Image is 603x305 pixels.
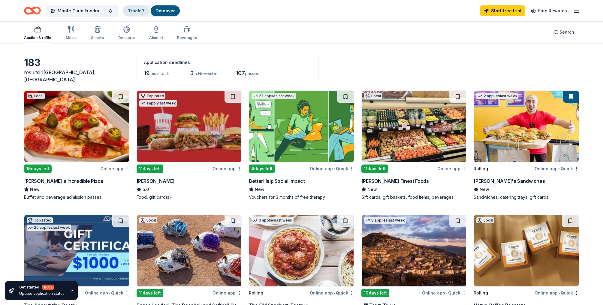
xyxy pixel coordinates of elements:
[24,165,52,173] div: 15 days left
[245,71,260,76] span: passed
[361,90,467,200] a: Image for Jensen’s Finest FoodsLocal11days leftOnline app[PERSON_NAME] Finest FoodsNewGift cards,...
[549,26,579,38] button: Search
[42,285,54,290] div: 80 %
[58,7,106,14] span: Monte Carlo Fundraiser Event
[118,23,135,43] button: Desserts
[249,91,354,162] img: Image for BetterHelp Social Impact
[24,4,41,18] a: Home
[362,91,466,162] img: Image for Jensen’s Finest Foods
[177,35,197,40] div: Beverages
[143,186,149,193] span: 5.0
[367,186,377,193] span: New
[252,93,296,99] div: 27 applies last week
[177,23,197,43] button: Beverages
[361,165,388,173] div: 11 days left
[139,93,165,99] div: Top rated
[27,93,45,99] div: Local
[252,217,294,224] div: 3 applies last week
[362,215,466,286] img: Image for Hill Town Tours
[559,291,560,295] span: •
[559,166,560,171] span: •
[144,59,311,66] div: Application deadlines
[24,177,103,185] div: [PERSON_NAME]'s Incredible Pizza
[249,215,354,286] img: Image for The Old Spaghetti Factory
[118,35,135,40] div: Desserts
[24,90,129,200] a: Image for John's Incredible PizzaLocal15days leftOnline app[PERSON_NAME]'s Incredible PizzaNewBuf...
[128,8,145,13] a: Track· 7
[66,35,77,40] div: Meals
[91,23,104,43] button: Snacks
[24,194,129,200] div: Buffet and beverage admission passes
[194,71,219,76] span: in November
[236,70,245,76] span: 107
[190,70,194,76] span: 3
[137,194,242,200] div: Food, gift card(s)
[255,186,264,193] span: New
[474,177,545,185] div: [PERSON_NAME]'s Sandwiches
[24,69,96,83] span: in
[137,289,163,297] div: 11 days left
[27,225,71,231] div: 20 applies last week
[66,23,77,43] button: Meals
[474,90,579,200] a: Image for Ike's Sandwiches2 applieslast weekRollingOnline app•Quick[PERSON_NAME]'s SandwichesNewS...
[213,289,242,297] div: Online app
[535,165,579,172] div: Online app Quick
[474,289,488,297] div: Rolling
[30,186,40,193] span: New
[24,35,51,40] div: Auction & raffle
[19,285,65,290] div: Get started
[310,289,354,297] div: Online app Quick
[474,91,579,162] img: Image for Ike's Sandwiches
[249,194,354,200] div: Vouchers for 3 months of free therapy
[361,289,389,297] div: 10 days left
[137,91,242,162] img: Image for Portillo's
[155,8,175,13] a: Discover
[474,215,579,286] img: Image for Verve Coffee Roasters
[139,100,177,107] div: 1 apply last week
[137,165,163,173] div: 11 days left
[27,217,53,223] div: Top rated
[137,177,175,185] div: [PERSON_NAME]
[24,215,129,286] img: Image for The Accounting Doctor
[364,93,382,99] div: Local
[527,5,571,16] a: Earn Rewards
[100,165,129,172] div: Online app
[109,291,110,295] span: •
[19,291,65,296] div: Update application status
[24,69,96,83] span: [GEOGRAPHIC_DATA], [GEOGRAPHIC_DATA]
[480,186,489,193] span: New
[364,217,406,224] div: 8 applies last week
[24,23,51,43] button: Auction & raffle
[474,165,488,172] div: Rolling
[137,90,242,200] a: Image for Portillo'sTop rated1 applylast week11days leftOnline app[PERSON_NAME]5.0Food, gift card(s)
[480,5,525,16] a: Start free trial
[85,289,129,297] div: Online app Quick
[149,71,169,76] span: this month
[24,69,129,83] div: results
[361,194,467,200] div: Gift cards, gift baskets, food items, beverages
[249,177,305,185] div: BetterHelp Social Impact
[144,70,149,76] span: 19
[476,93,518,99] div: 2 applies last week
[476,217,494,223] div: Local
[559,29,574,36] span: Search
[361,177,429,185] div: [PERSON_NAME] Finest Foods
[139,217,157,223] div: Local
[46,5,118,17] button: Monte Carlo Fundraiser Event
[446,291,447,295] span: •
[474,194,579,200] div: Sandwiches, catering trays, gift cards
[334,166,335,171] span: •
[24,57,129,69] div: 183
[122,5,180,17] button: Track· 7Discover
[437,165,466,172] div: Online app
[249,165,275,173] div: 4 days left
[422,289,466,297] div: Online app Quick
[149,35,163,40] div: Alcohol
[334,291,335,295] span: •
[137,215,242,286] img: Image for Bases Loaded –The Baseball and Softball Superstore
[535,289,579,297] div: Online app Quick
[249,90,354,200] a: Image for BetterHelp Social Impact27 applieslast week4days leftOnline app•QuickBetterHelp Social ...
[149,23,163,43] button: Alcohol
[249,289,263,297] div: Rolling
[91,35,104,40] div: Snacks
